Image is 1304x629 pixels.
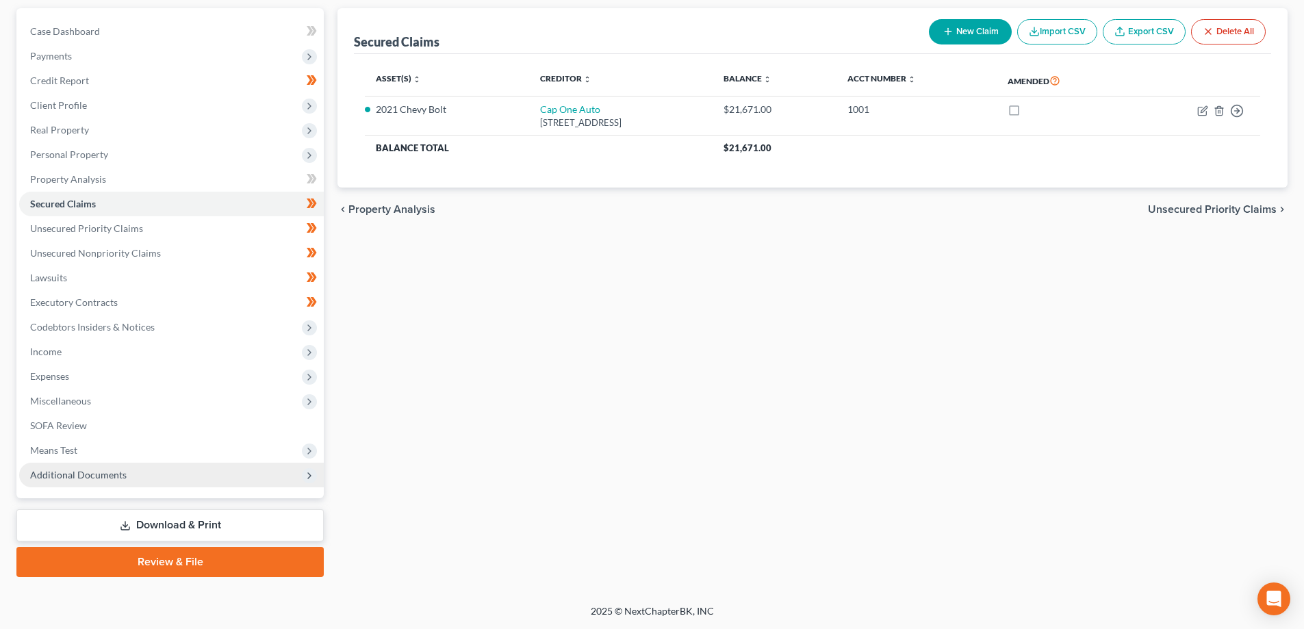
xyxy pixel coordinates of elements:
a: Unsecured Nonpriority Claims [19,241,324,266]
span: Income [30,346,62,357]
i: unfold_more [763,75,771,84]
div: $21,671.00 [724,103,826,116]
a: Cap One Auto [540,103,600,115]
a: SOFA Review [19,413,324,438]
th: Amended [997,65,1129,97]
span: Miscellaneous [30,395,91,407]
span: Unsecured Priority Claims [30,222,143,234]
span: Codebtors Insiders & Notices [30,321,155,333]
button: Delete All [1191,19,1266,44]
span: Executory Contracts [30,296,118,308]
span: Expenses [30,370,69,382]
a: Review & File [16,547,324,577]
span: Unsecured Nonpriority Claims [30,247,161,259]
li: 2021 Chevy Bolt [376,103,518,116]
button: Import CSV [1017,19,1097,44]
span: Property Analysis [348,204,435,215]
span: Means Test [30,444,77,456]
div: 2025 © NextChapterBK, INC [262,604,1043,629]
span: Unsecured Priority Claims [1148,204,1277,215]
div: Open Intercom Messenger [1257,582,1290,615]
a: Secured Claims [19,192,324,216]
a: Executory Contracts [19,290,324,315]
span: Credit Report [30,75,89,86]
span: Payments [30,50,72,62]
a: Credit Report [19,68,324,93]
button: New Claim [929,19,1012,44]
span: Secured Claims [30,198,96,209]
span: Additional Documents [30,469,127,480]
button: chevron_left Property Analysis [337,204,435,215]
a: Asset(s) unfold_more [376,73,421,84]
div: Secured Claims [354,34,439,50]
span: Lawsuits [30,272,67,283]
a: Download & Print [16,509,324,541]
a: Acct Number unfold_more [847,73,916,84]
span: Property Analysis [30,173,106,185]
i: chevron_right [1277,204,1288,215]
i: chevron_left [337,204,348,215]
span: Client Profile [30,99,87,111]
span: Personal Property [30,149,108,160]
a: Case Dashboard [19,19,324,44]
div: [STREET_ADDRESS] [540,116,702,129]
button: Unsecured Priority Claims chevron_right [1148,204,1288,215]
span: SOFA Review [30,420,87,431]
span: Real Property [30,124,89,136]
div: 1001 [847,103,986,116]
a: Unsecured Priority Claims [19,216,324,241]
i: unfold_more [413,75,421,84]
a: Property Analysis [19,167,324,192]
th: Balance Total [365,136,712,160]
i: unfold_more [583,75,591,84]
a: Lawsuits [19,266,324,290]
a: Creditor unfold_more [540,73,591,84]
span: Case Dashboard [30,25,100,37]
a: Balance unfold_more [724,73,771,84]
a: Export CSV [1103,19,1186,44]
i: unfold_more [908,75,916,84]
span: $21,671.00 [724,142,771,153]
